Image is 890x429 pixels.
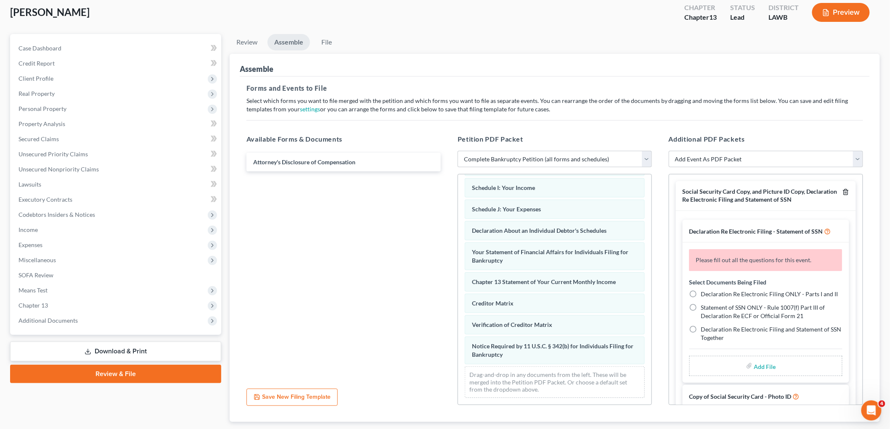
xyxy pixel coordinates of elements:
[709,13,717,21] span: 13
[669,134,863,144] h5: Additional PDF Packets
[19,287,48,294] span: Means Test
[246,389,338,406] button: Save New Filing Template
[10,6,90,18] span: [PERSON_NAME]
[19,166,99,173] span: Unsecured Nonpriority Claims
[689,228,823,235] span: Declaration Re Electronic Filing - Statement of SSN
[12,192,221,207] a: Executory Contracts
[12,177,221,192] a: Lawsuits
[689,393,792,400] span: Copy of Social Security Card - Photo ID
[696,256,812,263] span: Please fill out all the questions for this event.
[19,45,61,52] span: Case Dashboard
[19,60,55,67] span: Credit Report
[472,227,607,234] span: Declaration About an Individual Debtor's Schedules
[701,290,838,297] span: Declaration Re Electronic Filing ONLY - Parts I and II
[683,188,839,203] div: Social Security Card Copy, and Picture ID Copy, Declaration Re Electronic Filing and Statement of...
[684,3,717,13] div: Chapter
[472,321,552,328] span: Verification of Creditor Matrix
[12,132,221,147] a: Secured Claims
[689,278,767,287] label: Select Documents Being Filed
[12,41,221,56] a: Case Dashboard
[19,196,72,203] span: Executory Contracts
[19,271,53,279] span: SOFA Review
[268,34,310,50] a: Assemble
[19,226,38,233] span: Income
[472,300,514,307] span: Creditor Matrix
[19,181,41,188] span: Lawsuits
[300,105,320,113] a: settings
[19,211,95,218] span: Codebtors Insiders & Notices
[246,97,863,113] p: Select which forms you want to file merged with the petition and which forms you want to file as ...
[313,34,340,50] a: File
[19,302,48,309] span: Chapter 13
[12,147,221,162] a: Unsecured Priority Claims
[19,317,78,324] span: Additional Documents
[730,13,755,22] div: Lead
[19,256,56,263] span: Miscellaneous
[10,365,221,383] a: Review & File
[12,56,221,71] a: Credit Report
[246,134,441,144] h5: Available Forms & Documents
[19,105,66,112] span: Personal Property
[465,366,645,398] div: Drag-and-drop in any documents from the left. These will be merged into the Petition PDF Packet. ...
[19,75,53,82] span: Client Profile
[12,268,221,283] a: SOFA Review
[472,184,535,191] span: Schedule I: Your Income
[701,304,825,319] span: Statement of SSN ONLY - Rule 1007(f) Part III of Declaration Re ECF or Official Form 21
[812,3,870,22] button: Preview
[10,342,221,361] a: Download & Print
[472,248,628,264] span: Your Statement of Financial Affairs for Individuals Filing for Bankruptcy
[730,3,755,13] div: Status
[472,342,633,358] span: Notice Required by 11 U.S.C. § 342(b) for Individuals Filing for Bankruptcy
[19,90,55,97] span: Real Property
[472,205,541,213] span: Schedule J: Your Expenses
[861,400,882,421] iframe: Intercom live chat
[472,278,616,285] span: Chapter 13 Statement of Your Current Monthly Income
[19,120,65,127] span: Property Analysis
[458,135,523,143] span: Petition PDF Packet
[701,326,842,341] span: Declaration Re Electronic Filing and Statement of SSN Together
[19,241,42,248] span: Expenses
[768,3,799,13] div: District
[230,34,264,50] a: Review
[240,64,273,74] div: Assemble
[879,400,885,407] span: 4
[12,162,221,177] a: Unsecured Nonpriority Claims
[12,116,221,132] a: Property Analysis
[768,13,799,22] div: LAWB
[246,83,863,93] h5: Forms and Events to File
[253,158,355,166] span: Attorney's Disclosure of Compensation
[19,135,59,142] span: Secured Claims
[684,13,717,22] div: Chapter
[19,150,88,158] span: Unsecured Priority Claims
